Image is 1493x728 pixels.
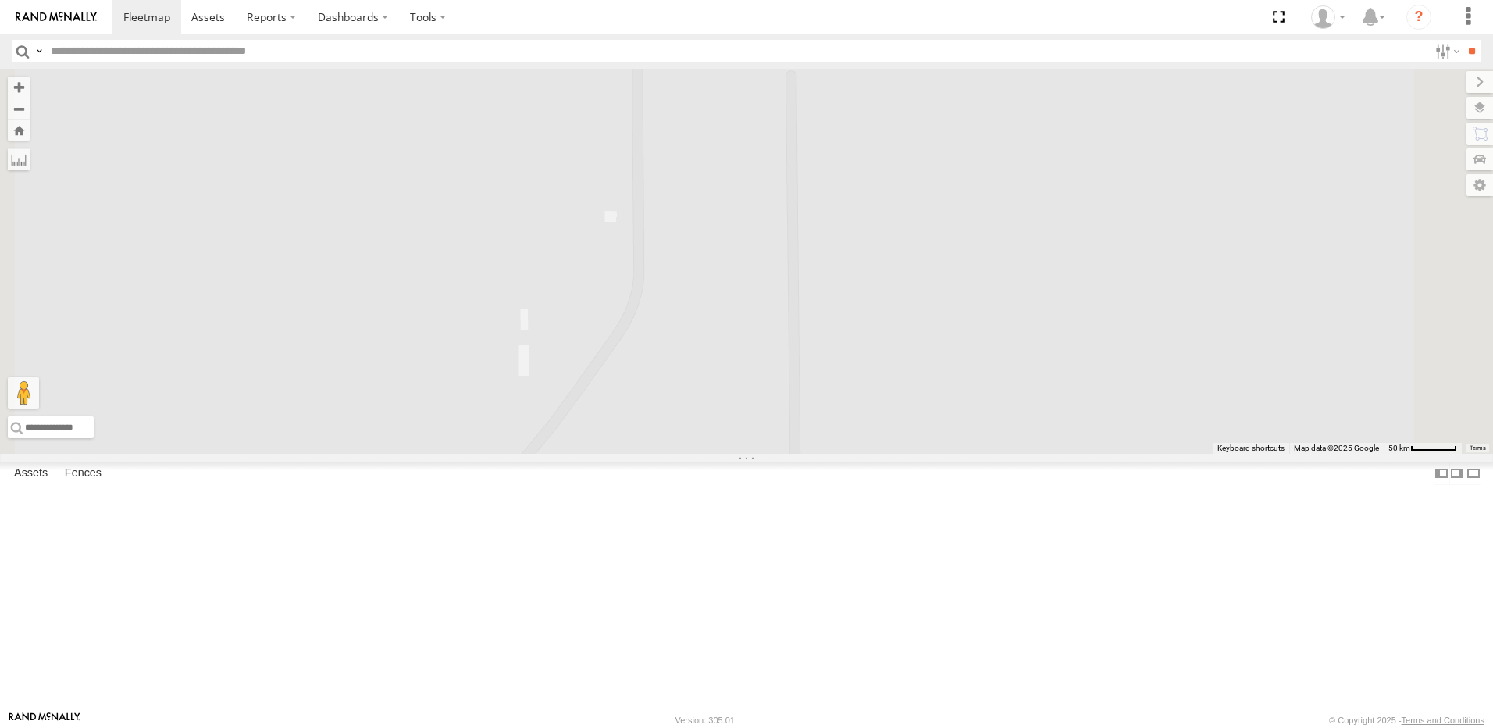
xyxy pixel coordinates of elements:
div: Version: 305.01 [675,716,735,725]
span: 50 km [1388,444,1410,452]
label: Map Settings [1466,174,1493,196]
span: Map data ©2025 Google [1294,444,1379,452]
label: Assets [6,462,55,484]
button: Zoom out [8,98,30,120]
label: Measure [8,148,30,170]
img: rand-logo.svg [16,12,97,23]
button: Zoom Home [8,120,30,141]
a: Terms [1470,445,1486,451]
a: Visit our Website [9,712,80,728]
button: Zoom in [8,77,30,98]
div: © Copyright 2025 - [1329,716,1484,725]
label: Hide Summary Table [1466,462,1481,484]
label: Search Query [33,40,45,62]
label: Dock Summary Table to the Right [1449,462,1465,484]
button: Drag Pegman onto the map to open Street View [8,377,39,409]
a: Terms and Conditions [1402,716,1484,725]
button: Map scale: 50 km per 56 pixels [1384,443,1462,454]
label: Dock Summary Table to the Left [1434,462,1449,484]
button: Keyboard shortcuts [1217,443,1285,454]
div: Eric Boock [1306,5,1351,29]
label: Search Filter Options [1429,40,1463,62]
i: ? [1406,5,1431,30]
label: Fences [57,462,109,484]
